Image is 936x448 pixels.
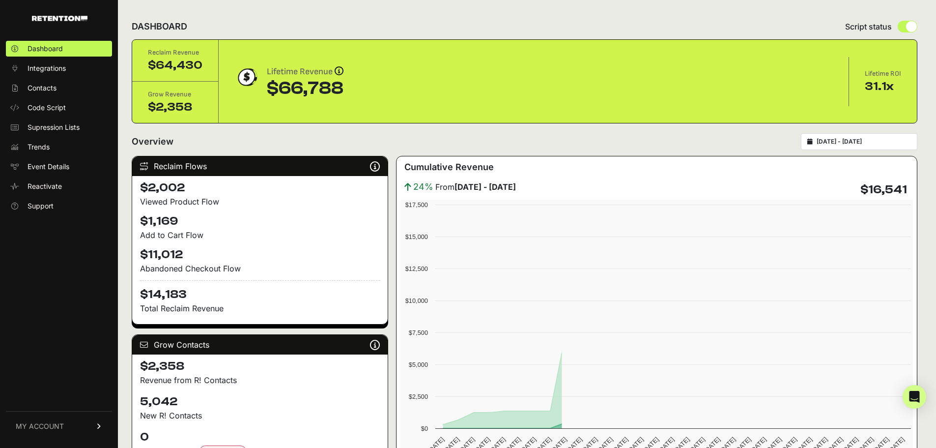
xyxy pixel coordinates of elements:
div: Open Intercom Messenger [903,385,926,409]
a: Integrations [6,60,112,76]
span: Event Details [28,162,69,172]
p: Revenue from R! Contacts [140,374,380,386]
text: $5,000 [409,361,428,368]
a: Code Script [6,100,112,116]
span: From [435,181,516,193]
span: Integrations [28,63,66,73]
text: $12,500 [405,265,428,272]
h3: Cumulative Revenue [404,160,494,174]
text: $10,000 [405,297,428,304]
h4: 5,042 [140,394,380,410]
div: $2,358 [148,99,202,115]
a: Supression Lists [6,119,112,135]
div: Lifetime Revenue [267,65,343,79]
a: Dashboard [6,41,112,57]
h4: 0 [140,429,380,445]
div: Reclaim Flows [132,156,388,176]
div: Add to Cart Flow [140,229,380,241]
span: 24% [413,180,433,194]
strong: [DATE] - [DATE] [454,182,516,192]
div: $66,788 [267,79,343,98]
a: Event Details [6,159,112,175]
a: MY ACCOUNT [6,411,112,441]
span: Reactivate [28,181,62,191]
span: Supression Lists [28,122,80,132]
text: $0 [421,425,428,432]
span: Script status [845,21,892,32]
p: Total Reclaim Revenue [140,302,380,314]
a: Contacts [6,80,112,96]
h4: $2,002 [140,180,380,196]
h4: $2,358 [140,358,380,374]
span: Code Script [28,103,66,113]
div: Abandoned Checkout Flow [140,263,380,274]
div: 31.1x [865,79,901,94]
div: Grow Revenue [148,90,202,99]
img: Retention.com [32,16,87,21]
h4: $14,183 [140,280,380,302]
a: Reactivate [6,179,112,194]
text: $15,000 [405,233,428,240]
h4: $11,012 [140,247,380,263]
h2: DASHBOARD [132,20,187,33]
h4: $16,541 [860,182,907,198]
a: Support [6,198,112,214]
span: Contacts [28,83,57,93]
span: Dashboard [28,44,63,54]
div: Grow Contacts [132,335,388,355]
div: Lifetime ROI [865,69,901,79]
div: Reclaim Revenue [148,48,202,58]
text: $2,500 [409,393,428,400]
div: $64,430 [148,58,202,73]
img: dollar-coin-05c43ed7efb7bc0c12610022525b4bbbb207c7efeef5aecc26f025e68dcafac9.png [234,65,259,90]
span: MY ACCOUNT [16,421,64,431]
p: New R! Contacts [140,410,380,421]
a: Trends [6,139,112,155]
h4: $1,169 [140,213,380,229]
span: Trends [28,142,50,152]
span: Support [28,201,54,211]
text: $17,500 [405,201,428,209]
h2: Overview [132,135,173,149]
text: $7,500 [409,329,428,336]
div: Viewed Product Flow [140,196,380,208]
